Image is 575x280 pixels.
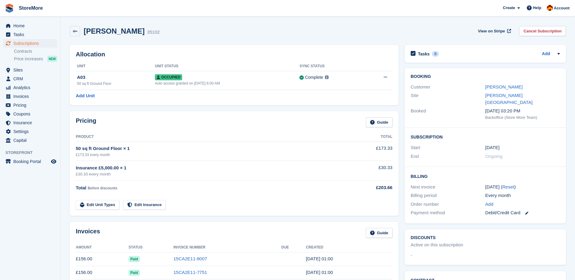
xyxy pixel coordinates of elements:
time: 2025-08-11 00:00:19 UTC [306,270,333,275]
a: Price increases NEW [14,55,57,62]
span: Ongoing [485,154,503,159]
td: £156.00 [76,252,129,266]
th: Invoice Number [173,243,281,252]
span: Account [554,5,570,11]
div: Site [411,92,485,106]
time: 2024-03-11 00:00:00 UTC [485,144,500,151]
a: Preview store [50,158,57,165]
span: Tasks [13,30,50,39]
th: Created [306,243,392,252]
div: 50 sq ft Ground Floor × 1 [76,145,343,152]
span: Paid [129,256,140,262]
a: View on Stripe [476,26,512,36]
a: Contracts [14,48,57,54]
span: Price increases [14,56,43,62]
a: Add [542,51,550,58]
div: Every month [485,192,560,199]
div: Customer [411,84,485,91]
th: Sync Status [299,62,364,71]
div: £30.33 every month [76,171,343,177]
h2: Pricing [76,117,96,127]
a: Guide [366,117,393,127]
a: StoreMore [16,3,45,13]
a: Add Unit [76,92,95,99]
div: Backoffice (Store More Team) [485,115,560,121]
div: Order number [411,201,485,208]
img: icon-info-grey-7440780725fd019a000dd9b08b2336e03edf1995a4989e88bcd33f0948082b44.svg [325,75,329,79]
a: Reset [502,184,514,189]
a: menu [3,92,57,101]
div: NEW [47,56,57,62]
h2: Billing [411,173,560,179]
a: Add [485,201,493,208]
a: menu [3,83,57,92]
div: Billing period [411,192,485,199]
a: Guide [366,228,393,238]
div: A03 [77,74,155,81]
span: Capital [13,136,50,145]
div: Auto access granted on [DATE] 6:00 AM [155,81,299,86]
a: [PERSON_NAME][GEOGRAPHIC_DATA] [485,93,533,105]
time: 2025-09-11 00:00:47 UTC [306,256,333,261]
a: menu [3,66,57,74]
span: Paid [129,270,140,276]
a: menu [3,75,57,83]
span: CRM [13,75,50,83]
div: Next invoice [411,184,485,191]
h2: Allocation [76,51,393,58]
div: End [411,153,485,160]
span: Occupied [155,74,182,80]
a: menu [3,157,57,166]
span: Pricing [13,101,50,109]
th: Unit Status [155,62,299,71]
div: [DATE] ( ) [485,184,560,191]
span: Sites [13,66,50,74]
h2: [PERSON_NAME] [84,27,145,35]
span: Help [533,5,541,11]
a: Edit Unit Types [76,200,119,210]
div: £173.33 every month [76,152,343,158]
a: menu [3,22,57,30]
th: Amount [76,243,129,252]
h2: Booking [411,74,560,79]
span: Coupons [13,110,50,118]
div: Insurance £5,000.00 × 1 [76,165,343,172]
th: Product [76,132,343,142]
td: £30.33 [343,161,392,181]
span: Settings [13,127,50,136]
img: Store More Team [547,5,553,11]
a: menu [3,110,57,118]
span: Subscriptions [13,39,50,48]
a: menu [3,118,57,127]
div: 35102 [147,29,160,36]
span: View on Stripe [478,28,505,34]
img: stora-icon-8386f47178a22dfd0bd8f6a31ec36ba5ce8667c1dd55bd0f319d3a0aa187defe.svg [5,4,14,13]
a: menu [3,101,57,109]
a: 15CA2E11-8007 [173,256,207,261]
div: [DATE] 03:20 PM [485,108,560,115]
div: Complete [305,74,323,81]
a: Cancel Subscription [519,26,566,36]
span: Booking Portal [13,157,50,166]
div: Payment method [411,209,485,216]
span: Home [13,22,50,30]
a: menu [3,30,57,39]
th: Due [281,243,306,252]
span: - [411,252,412,259]
div: £203.66 [343,184,392,191]
h2: Invoices [76,228,100,238]
div: Start [411,144,485,151]
span: Total [76,185,86,190]
div: Booked [411,108,485,120]
span: Before discounts [88,186,117,190]
h2: Discounts [411,235,560,240]
span: Storefront [5,150,60,156]
div: 50 sq ft Ground Floor [77,81,155,86]
div: 0 [432,51,439,57]
a: menu [3,136,57,145]
td: £156.00 [76,266,129,279]
h2: Subscription [411,134,560,140]
div: Active on this subscription [411,242,463,248]
th: Unit [76,62,155,71]
div: Debit/Credit Card [485,209,560,216]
